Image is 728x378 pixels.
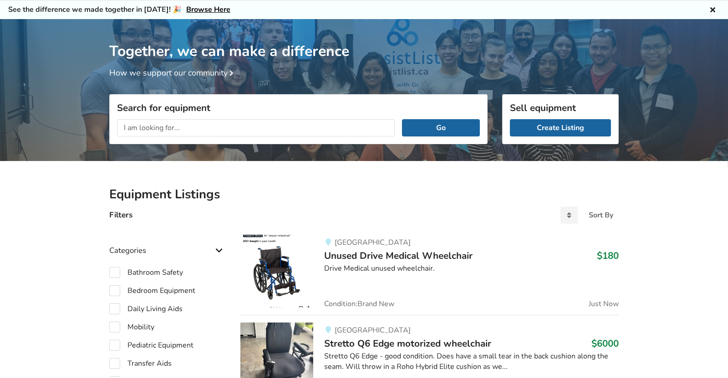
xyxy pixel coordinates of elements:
[589,212,613,219] div: Sort By
[240,235,619,315] a: mobility-unused drive medical wheelchair [GEOGRAPHIC_DATA]Unused Drive Medical Wheelchair$180Driv...
[324,351,619,372] div: Stretto Q6 Edge - good condition. Does have a small tear in the back cushion along the seam. Will...
[510,102,611,114] h3: Sell equipment
[324,300,394,307] span: Condition: Brand New
[240,235,313,307] img: mobility-unused drive medical wheelchair
[109,19,619,60] h1: Together, we can make a difference
[402,119,480,136] button: Go
[335,325,411,335] span: [GEOGRAPHIC_DATA]
[109,303,183,314] label: Daily Living Aids
[109,227,226,260] div: Categories
[8,5,230,15] h5: See the difference we made together in [DATE]! 🎉
[597,250,619,262] h3: $180
[117,119,395,136] input: I am looking for...
[109,186,619,202] h2: Equipment Listings
[510,119,611,136] a: Create Listing
[324,263,619,274] div: Drive Medical unused wheelchair.
[109,67,237,78] a: How we support our community
[109,285,195,296] label: Bedroom Equipment
[109,340,193,351] label: Pediatric Equipment
[335,237,411,247] span: [GEOGRAPHIC_DATA]
[589,300,619,307] span: Just Now
[109,358,172,369] label: Transfer Aids
[324,337,491,350] span: Stretto Q6 Edge motorized wheelchair
[324,249,473,262] span: Unused Drive Medical Wheelchair
[109,210,132,220] h4: Filters
[109,267,183,278] label: Bathroom Safety
[591,338,619,349] h3: $6000
[109,322,154,333] label: Mobility
[117,102,480,114] h3: Search for equipment
[186,5,230,15] a: Browse Here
